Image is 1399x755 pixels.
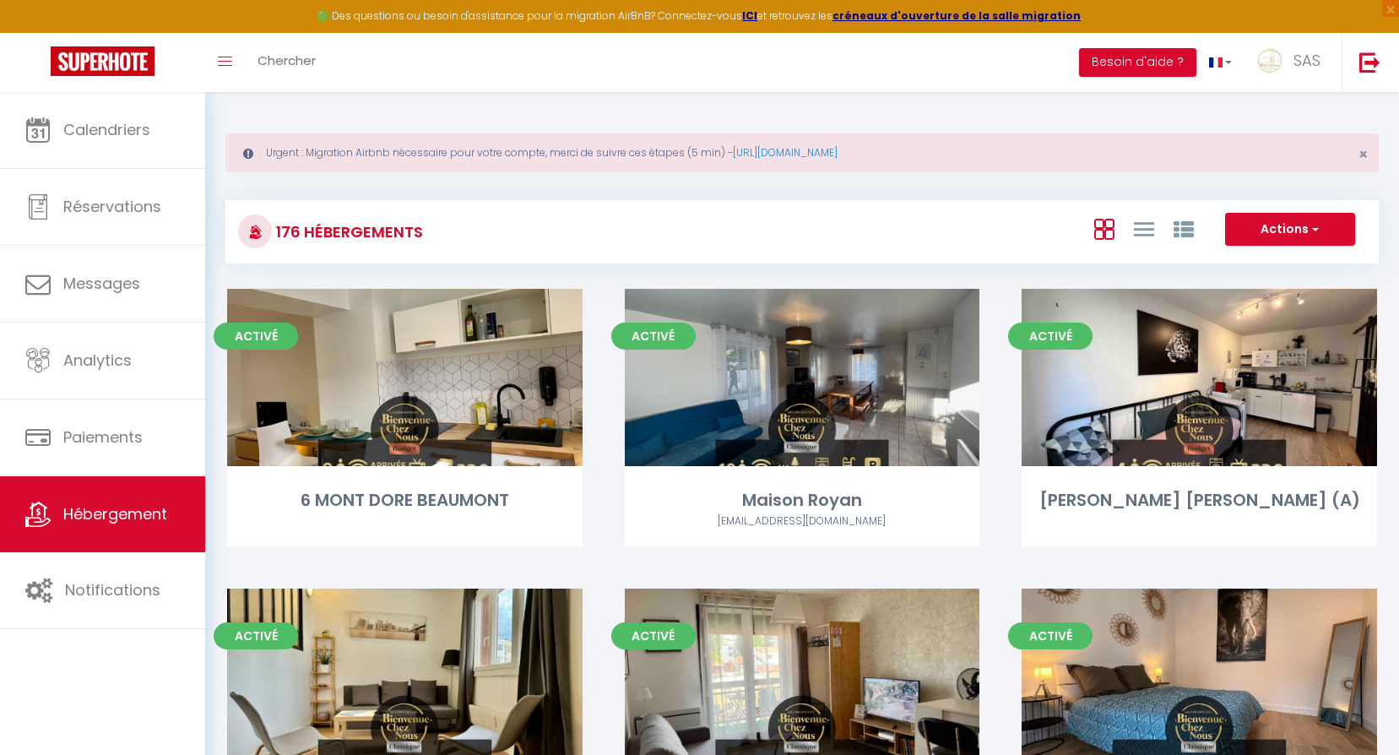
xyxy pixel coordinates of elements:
[258,52,316,69] span: Chercher
[1293,50,1320,71] span: SAS
[625,513,980,530] div: Airbnb
[63,119,150,140] span: Calendriers
[733,145,838,160] a: [URL][DOMAIN_NAME]
[1134,215,1154,242] a: Vue en Liste
[1174,215,1194,242] a: Vue par Groupe
[1358,147,1368,162] button: Close
[272,213,423,251] h3: 176 Hébergements
[1327,679,1386,742] iframe: Chat
[1094,215,1114,242] a: Vue en Box
[214,622,298,649] span: Activé
[832,8,1081,23] a: créneaux d'ouverture de la salle migration
[51,46,155,76] img: Super Booking
[63,503,167,524] span: Hébergement
[742,8,757,23] a: ICI
[1359,52,1380,73] img: logout
[14,7,64,57] button: Ouvrir le widget de chat LiveChat
[245,33,328,92] a: Chercher
[1358,144,1368,165] span: ×
[611,622,696,649] span: Activé
[225,133,1379,172] div: Urgent : Migration Airbnb nécessaire pour votre compte, merci de suivre ces étapes (5 min) -
[63,196,161,217] span: Réservations
[611,323,696,350] span: Activé
[1008,622,1093,649] span: Activé
[63,273,140,294] span: Messages
[214,323,298,350] span: Activé
[1257,48,1282,73] img: ...
[1022,487,1377,513] div: [PERSON_NAME] [PERSON_NAME] (A)
[227,487,583,513] div: 6 MONT DORE BEAUMONT
[1244,33,1342,92] a: ... SAS
[65,579,160,600] span: Notifications
[63,426,143,448] span: Paiements
[1079,48,1196,77] button: Besoin d'aide ?
[63,350,132,371] span: Analytics
[1225,213,1355,247] button: Actions
[1008,323,1093,350] span: Activé
[625,487,980,513] div: Maison Royan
